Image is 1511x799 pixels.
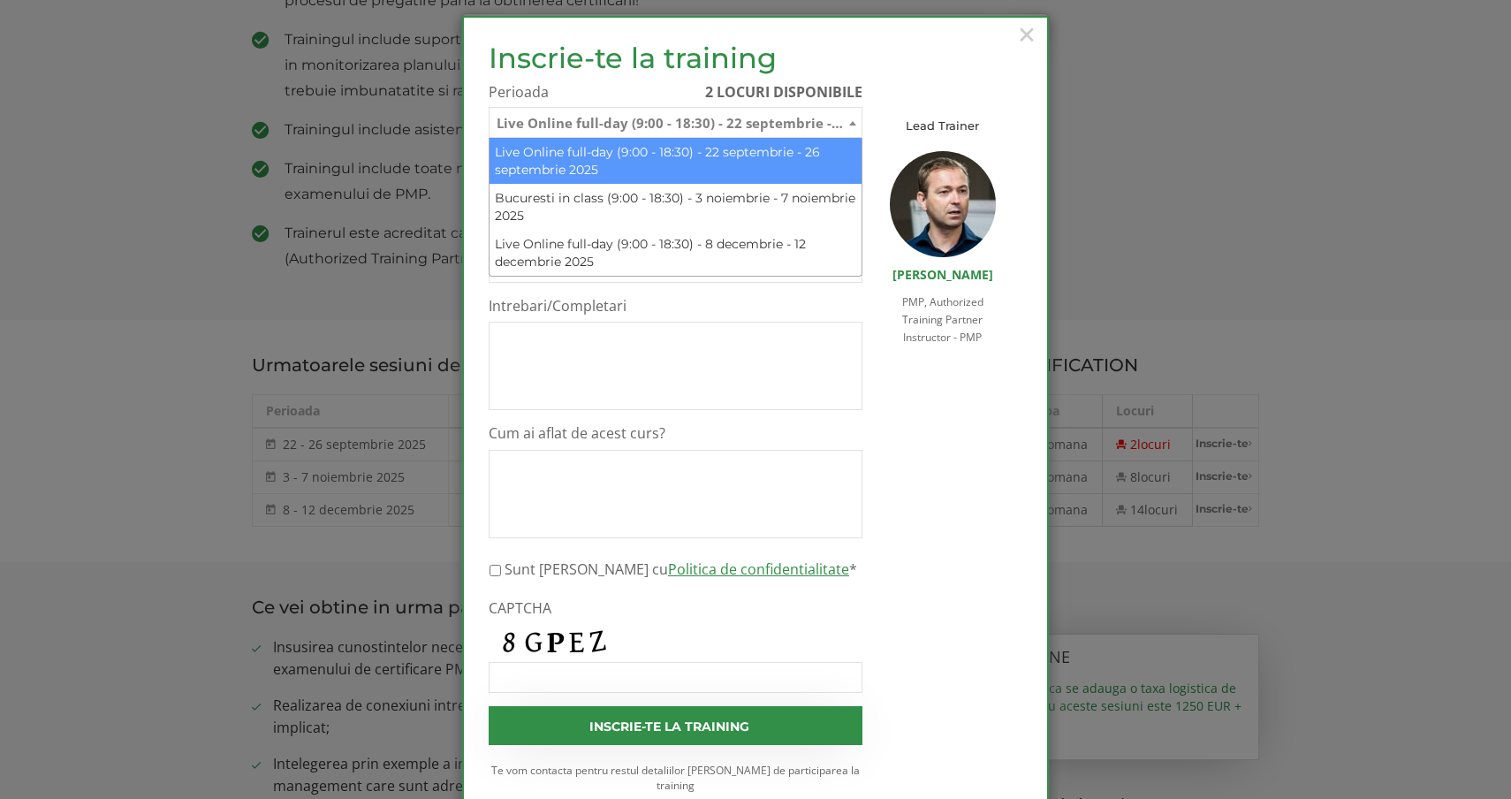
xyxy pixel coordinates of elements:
[668,559,849,579] a: Politica de confidentialitate
[489,297,862,316] label: Intrebari/Completari
[489,599,862,618] label: CAPTCHA
[489,82,862,103] label: Perioada
[1015,14,1038,54] button: Close
[490,138,862,184] li: Live Online full-day (9:00 - 18:30) - 22 septembrie - 26 septembrie 2025
[490,230,862,276] li: Live Online full-day (9:00 - 18:30) - 8 decembrie - 12 decembrie 2025
[489,107,862,138] span: Live Online full-day (9:00 - 18:30) - 22 septembrie - 26 septembrie 2025
[889,119,996,132] h3: Lead Trainer
[902,294,983,345] span: PMP, Authorized Training Partner Instructor - PMP
[705,82,713,102] span: 2
[717,82,862,102] span: locuri disponibile
[489,706,862,745] input: Inscrie-te la training
[489,763,862,793] small: Te vom contacta pentru restul detaliilor [PERSON_NAME] de participarea la training
[505,559,857,580] label: Sunt [PERSON_NAME] cu *
[892,266,993,283] a: [PERSON_NAME]
[490,108,862,139] span: Live Online full-day (9:00 - 18:30) - 22 septembrie - 26 septembrie 2025
[490,184,862,230] li: Bucuresti in class (9:00 - 18:30) - 3 noiembrie - 7 noiembrie 2025
[489,424,862,443] label: Cum ai aflat de acest curs?
[1015,10,1038,58] span: ×
[489,42,862,73] h2: Inscrie-te la training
